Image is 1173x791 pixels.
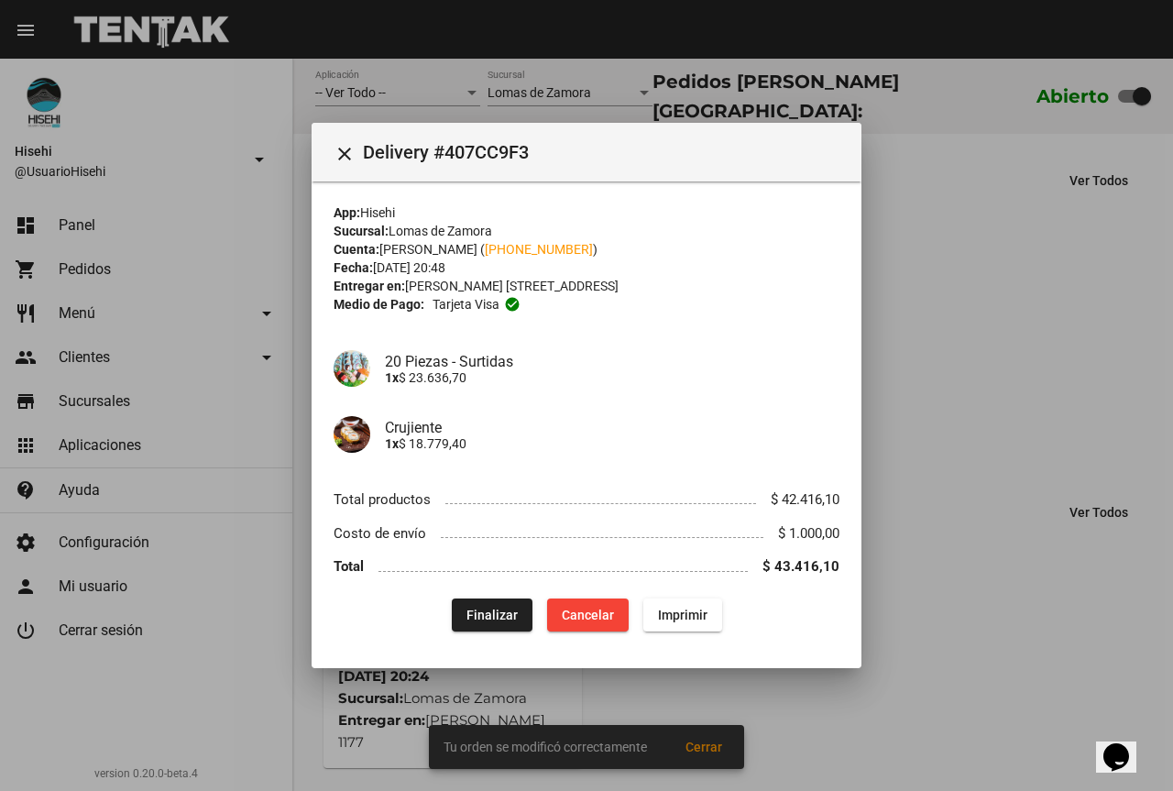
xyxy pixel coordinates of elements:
div: Hisehi [334,203,839,222]
p: $ 23.636,70 [385,370,839,385]
b: 1x [385,436,399,451]
mat-icon: Cerrar [334,143,356,165]
strong: Medio de Pago: [334,295,424,313]
li: Total productos $ 42.416,10 [334,482,839,516]
iframe: chat widget [1096,718,1155,773]
h4: 20 Piezas - Surtidas [385,353,839,370]
h4: Crujiente [385,419,839,436]
li: Costo de envío $ 1.000,00 [334,516,839,550]
strong: Entregar en: [334,279,405,293]
strong: Sucursal: [334,224,389,238]
div: Lomas de Zamora [334,222,839,240]
div: [PERSON_NAME] ( ) [334,240,839,258]
strong: Fecha: [334,260,373,275]
a: [PHONE_NUMBER] [485,242,593,257]
strong: Cuenta: [334,242,379,257]
button: Cerrar [326,134,363,170]
img: 5c124851-9f6f-43eb-92d7-ebb128d1243e.jpg [334,350,370,387]
span: Imprimir [658,608,707,622]
strong: App: [334,205,360,220]
mat-icon: check_circle [504,296,521,313]
span: Cancelar [562,608,614,622]
button: Finalizar [452,599,532,632]
div: [DATE] 20:48 [334,258,839,277]
button: Imprimir [643,599,722,632]
span: Delivery #407CC9F3 [363,137,847,167]
div: [PERSON_NAME] [STREET_ADDRESS] [334,277,839,295]
span: Finalizar [466,608,518,622]
p: $ 18.779,40 [385,436,839,451]
li: Total $ 43.416,10 [334,550,839,584]
button: Cancelar [547,599,629,632]
span: Tarjeta visa [433,295,499,313]
img: 7cdb9648-d75d-4dd5-b927-1b7577c64cdb.jpg [334,416,370,453]
b: 1x [385,370,399,385]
